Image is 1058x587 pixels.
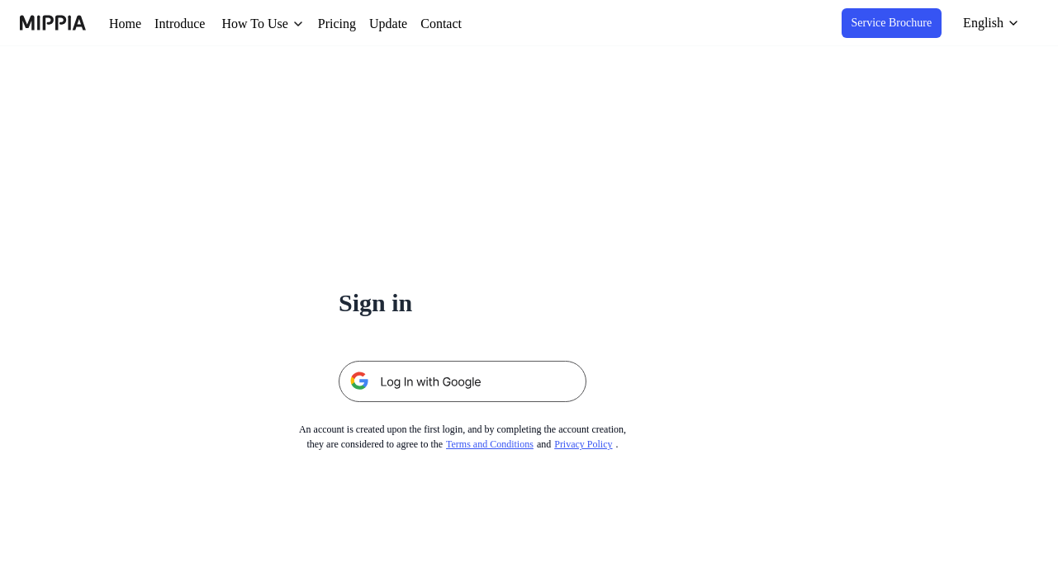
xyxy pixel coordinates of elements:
[230,14,324,34] button: How To Use
[575,438,638,450] a: Privacy Policy
[948,7,1030,40] button: English
[829,8,940,38] button: Service Brochure
[448,438,550,450] a: Terms and Conditions
[158,14,217,34] a: Introduce
[272,422,654,452] div: An account is created upon the first login, and by completing the account creation, they are cons...
[391,14,436,34] a: Update
[311,17,324,31] img: down
[958,13,1007,33] div: English
[339,284,586,321] h1: Sign in
[339,361,586,402] img: 구글 로그인 버튼
[337,14,378,34] a: Pricing
[230,14,311,34] div: How To Use
[449,14,499,34] a: Contact
[109,14,145,34] a: Home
